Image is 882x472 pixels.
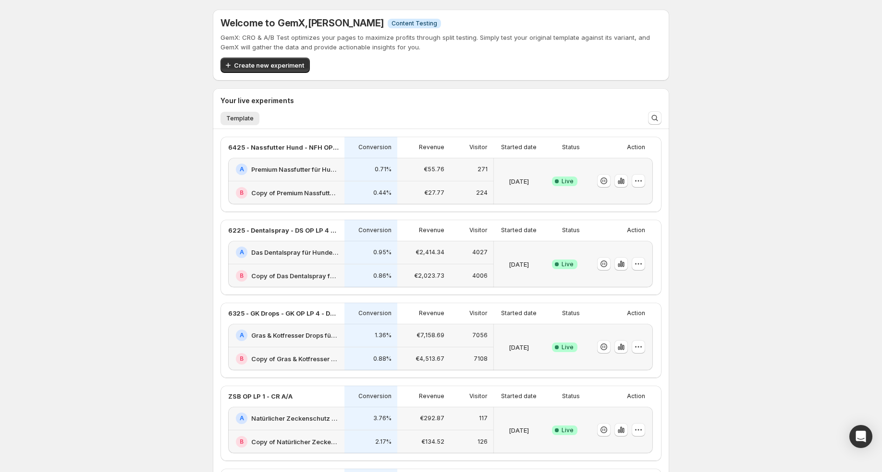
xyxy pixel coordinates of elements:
p: 6325 - GK Drops - GK OP LP 4 - Design - (1,3,6) vs. (CFO) [228,308,339,318]
p: Revenue [419,143,444,151]
h2: Das Dentalspray für Hunde: Jetzt Neukunden Deal sichern!-v1 [251,248,339,257]
p: 4027 [472,248,488,256]
h2: Gras & Kotfresser Drops für Hunde: Jetzt Neukunden Deal sichern!-v1 [251,330,339,340]
p: 271 [478,165,488,173]
p: 0.86% [373,272,392,280]
h2: Copy of Natürlicher Zeckenschutz für Hunde: Jetzt Neukunden Deal sichern! [251,437,339,447]
p: €2,023.73 [414,272,444,280]
h2: A [240,414,244,422]
p: Visitor [469,309,488,317]
p: Status [562,226,580,234]
p: 224 [476,189,488,197]
p: 2.17% [375,438,392,446]
p: 1.36% [375,331,392,339]
p: €55.76 [424,165,444,173]
p: [DATE] [509,177,529,186]
p: Revenue [419,226,444,234]
p: [DATE] [509,425,529,435]
p: 7108 [474,355,488,363]
p: 6225 - Dentalspray - DS OP LP 4 - Offer - (1,3,6) vs. (CFO) [228,225,339,235]
span: Live [562,177,574,185]
h3: Your live experiments [220,96,294,106]
p: [DATE] [509,342,529,352]
h2: Natürlicher Zeckenschutz für Hunde: Jetzt Neukunden Deal sichern! [251,413,339,423]
span: Template [226,115,254,122]
p: €134.52 [421,438,444,446]
p: 6425 - Nassfutter Hund - NFH OP LP 1 - Offer - 3 vs. 2 [228,142,339,152]
div: Open Intercom Messenger [849,425,872,448]
p: Revenue [419,392,444,400]
p: €2,414.34 [416,248,444,256]
p: Visitor [469,143,488,151]
p: Revenue [419,309,444,317]
p: 4006 [472,272,488,280]
p: Conversion [358,392,392,400]
span: Create new experiment [234,60,304,70]
p: 0.71% [375,165,392,173]
p: 117 [479,414,488,422]
p: [DATE] [509,260,529,269]
span: Content Testing [392,20,437,27]
h2: A [240,248,244,256]
p: €4,513.67 [416,355,444,363]
p: 7056 [472,331,488,339]
h2: A [240,331,244,339]
p: Status [562,143,580,151]
h5: Welcome to GemX [220,17,384,29]
h2: Copy of Premium Nassfutter für Hunde: Jetzt Neukunden Deal sichern! [251,188,339,198]
h2: B [240,355,244,363]
p: Action [627,309,645,317]
span: Live [562,343,574,351]
p: Started date [501,309,537,317]
p: ZSB OP LP 1 - CR A/A [228,391,293,401]
p: 126 [478,438,488,446]
h2: B [240,272,244,280]
span: Live [562,260,574,268]
p: Started date [501,392,537,400]
p: 3.76% [373,414,392,422]
span: , [PERSON_NAME] [305,17,384,29]
h2: Copy of Das Dentalspray für Hunde: Jetzt Neukunden Deal sichern!-v1 [251,271,339,281]
p: Started date [501,143,537,151]
p: €27.77 [424,189,444,197]
p: 0.95% [373,248,392,256]
p: €7,158.69 [416,331,444,339]
p: Status [562,309,580,317]
span: Live [562,426,574,434]
p: Action [627,226,645,234]
p: Conversion [358,143,392,151]
p: 0.44% [373,189,392,197]
h2: A [240,165,244,173]
button: Create new experiment [220,58,310,73]
p: Conversion [358,226,392,234]
p: GemX: CRO & A/B Test optimizes your pages to maximize profits through split testing. Simply test ... [220,33,661,52]
p: Visitor [469,226,488,234]
button: Search and filter results [648,111,661,125]
p: Action [627,143,645,151]
h2: Copy of Gras & Kotfresser Drops für Hunde: Jetzt Neukunden Deal sichern!-v1 [251,354,339,364]
h2: B [240,438,244,446]
p: Visitor [469,392,488,400]
p: Conversion [358,309,392,317]
p: €292.87 [420,414,444,422]
p: Action [627,392,645,400]
p: Status [562,392,580,400]
h2: Premium Nassfutter für Hunde: Jetzt Neukunden Deal sichern! [251,165,339,174]
p: Started date [501,226,537,234]
p: 0.88% [373,355,392,363]
h2: B [240,189,244,197]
